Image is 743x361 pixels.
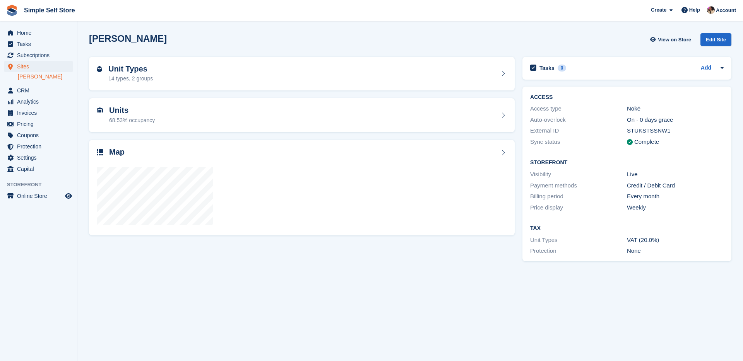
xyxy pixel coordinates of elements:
span: Settings [17,152,63,163]
span: Coupons [17,130,63,141]
span: Account [716,7,736,14]
a: menu [4,50,73,61]
h2: Storefront [530,160,724,166]
h2: Tasks [539,65,555,72]
a: [PERSON_NAME] [18,73,73,80]
h2: Tax [530,225,724,232]
a: menu [4,119,73,129]
div: Every month [627,192,724,201]
img: Scott McCutcheon [707,6,715,14]
div: Auto-overlock [530,116,627,124]
span: Sites [17,61,63,72]
a: menu [4,163,73,174]
img: unit-type-icn-2b2737a686de81e16bb02015468b77c625bbabd49415b5ef34ead5e3b44a266d.svg [97,66,102,72]
div: Visibility [530,170,627,179]
div: Unit Types [530,236,627,245]
a: menu [4,39,73,49]
h2: [PERSON_NAME] [89,33,167,44]
span: Capital [17,163,63,174]
div: External ID [530,126,627,135]
div: 0 [558,65,567,72]
span: Analytics [17,96,63,107]
span: Invoices [17,107,63,118]
a: Units 68.53% occupancy [89,98,515,132]
span: Home [17,27,63,38]
div: VAT (20.0%) [627,236,724,245]
a: Simple Self Store [21,4,78,17]
div: Live [627,170,724,179]
h2: ACCESS [530,94,724,100]
div: 68.53% occupancy [109,116,155,124]
a: menu [4,107,73,118]
div: 14 types, 2 groups [108,75,153,83]
span: CRM [17,85,63,96]
a: Preview store [64,191,73,201]
span: Storefront [7,181,77,189]
span: Pricing [17,119,63,129]
a: menu [4,141,73,152]
span: Create [651,6,666,14]
div: Complete [634,138,659,146]
span: View on Store [658,36,691,44]
div: Edit Site [700,33,731,46]
a: Map [89,140,515,236]
div: Sync status [530,138,627,146]
a: menu [4,152,73,163]
div: Price display [530,203,627,212]
a: menu [4,191,73,201]
div: Access type [530,104,627,113]
a: Unit Types 14 types, 2 groups [89,57,515,91]
img: unit-icn-7be61d7bf1b0ce9d3e12c5938cc71ed9869f7b940bace4675aadf7bd6d80202e.svg [97,107,103,113]
div: Nokē [627,104,724,113]
img: map-icn-33ee37083ee616e46c38cad1a60f524a97daa1e2b2c8c0bc3eb3415660979fc1.svg [97,149,103,155]
a: View on Store [649,33,694,46]
div: Weekly [627,203,724,212]
a: menu [4,130,73,141]
h2: Units [109,106,155,115]
a: menu [4,61,73,72]
h2: Unit Types [108,65,153,73]
div: Billing period [530,192,627,201]
a: Edit Site [700,33,731,49]
a: menu [4,85,73,96]
div: Payment methods [530,181,627,190]
div: Protection [530,247,627,255]
div: STUKSTSSNW1 [627,126,724,135]
div: None [627,247,724,255]
span: Online Store [17,191,63,201]
a: menu [4,27,73,38]
img: stora-icon-8386f47178a22dfd0bd8f6a31ec36ba5ce8667c1dd55bd0f319d3a0aa187defe.svg [6,5,18,16]
span: Tasks [17,39,63,49]
span: Help [689,6,700,14]
span: Protection [17,141,63,152]
a: menu [4,96,73,107]
h2: Map [109,148,125,157]
div: On - 0 days grace [627,116,724,124]
span: Subscriptions [17,50,63,61]
a: Add [701,64,711,73]
div: Credit / Debit Card [627,181,724,190]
